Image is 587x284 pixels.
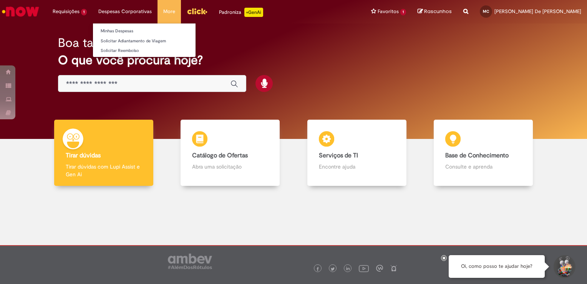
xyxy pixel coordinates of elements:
[168,254,212,269] img: logo_footer_ambev_rotulo_gray.png
[552,255,575,278] button: Iniciar Conversa de Suporte
[1,4,40,19] img: ServiceNow
[192,163,268,170] p: Abra uma solicitação
[192,152,248,159] b: Catálogo de Ofertas
[244,8,263,17] p: +GenAi
[40,120,167,186] a: Tirar dúvidas Tirar dúvidas com Lupi Assist e Gen Ai
[346,267,350,271] img: logo_footer_linkedin.png
[424,8,452,15] span: Rascunhos
[167,120,294,186] a: Catálogo de Ofertas Abra uma solicitação
[420,120,547,186] a: Base de Conhecimento Consulte e aprenda
[58,53,529,67] h2: O que você procura hoje?
[445,152,509,159] b: Base de Conhecimento
[331,267,335,271] img: logo_footer_twitter.png
[400,9,406,15] span: 1
[66,163,142,178] p: Tirar dúvidas com Lupi Assist e Gen Ai
[66,152,101,159] b: Tirar dúvidas
[316,267,320,271] img: logo_footer_facebook.png
[98,8,152,15] span: Despesas Corporativas
[390,265,397,272] img: logo_footer_naosei.png
[163,8,175,15] span: More
[187,5,207,17] img: click_logo_yellow_360x200.png
[445,163,521,170] p: Consulte e aprenda
[319,163,395,170] p: Encontre ajuda
[93,23,196,57] ul: Despesas Corporativas
[93,27,196,35] a: Minhas Despesas
[319,152,358,159] b: Serviços de TI
[81,9,87,15] span: 1
[58,36,154,50] h2: Boa tarde, Marilia
[359,263,369,273] img: logo_footer_youtube.png
[378,8,399,15] span: Favoritos
[293,120,420,186] a: Serviços de TI Encontre ajuda
[418,8,452,15] a: Rascunhos
[219,8,263,17] div: Padroniza
[93,37,196,45] a: Solicitar Adiantamento de Viagem
[376,265,383,272] img: logo_footer_workplace.png
[53,8,80,15] span: Requisições
[93,47,196,55] a: Solicitar Reembolso
[494,8,581,15] span: [PERSON_NAME] De [PERSON_NAME]
[449,255,545,278] div: Oi, como posso te ajudar hoje?
[483,9,489,14] span: MC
